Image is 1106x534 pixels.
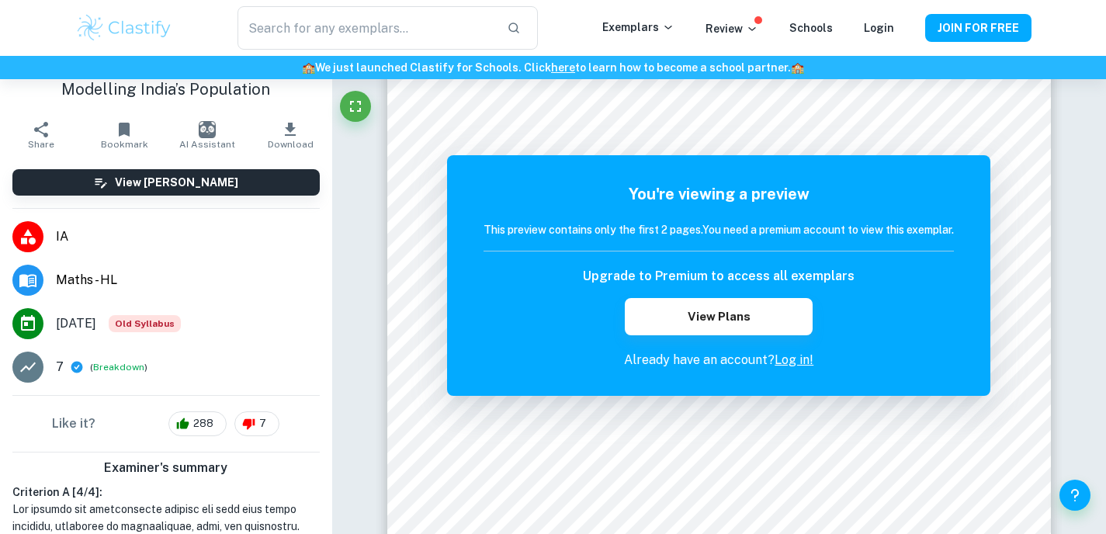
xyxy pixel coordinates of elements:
h6: Examiner's summary [6,459,326,477]
h6: This preview contains only the first 2 pages. You need a premium account to view this exemplar. [484,221,954,238]
span: Download [268,139,314,150]
h6: Upgrade to Premium to access all exemplars [583,267,855,286]
a: Login [864,22,894,34]
a: Schools [789,22,833,34]
button: Download [249,113,332,157]
p: Already have an account? [484,351,954,369]
p: Review [706,20,758,37]
div: 7 [234,411,279,436]
button: Fullscreen [340,91,371,122]
span: 288 [185,416,222,432]
button: Bookmark [83,113,166,157]
span: ( ) [90,360,147,375]
img: AI Assistant [199,121,216,138]
button: View Plans [625,298,813,335]
h1: Modelling India’s Population [12,78,320,101]
img: Clastify logo [75,12,174,43]
button: JOIN FOR FREE [925,14,1031,42]
span: AI Assistant [179,139,235,150]
button: Breakdown [93,360,144,374]
a: Log in! [775,352,813,367]
p: 7 [56,358,64,376]
h6: View [PERSON_NAME] [115,174,238,191]
button: Help and Feedback [1059,480,1090,511]
button: Report issue [317,68,329,80]
span: 🏫 [302,61,315,74]
span: 🏫 [791,61,804,74]
span: [DATE] [56,314,96,333]
span: 7 [251,416,275,432]
span: Old Syllabus [109,315,181,332]
div: Although this IA is written for the old math syllabus (last exam in November 2020), the current I... [109,315,181,332]
h6: Criterion A [ 4 / 4 ]: [12,484,320,501]
span: Share [28,139,54,150]
h6: Like it? [52,414,95,433]
span: Bookmark [101,139,148,150]
button: View [PERSON_NAME] [12,169,320,196]
span: Maths - HL [56,271,320,290]
div: 288 [168,411,227,436]
a: here [551,61,575,74]
input: Search for any exemplars... [237,6,494,50]
span: IA [56,227,320,246]
h6: We just launched Clastify for Schools. Click to learn how to become a school partner. [3,59,1103,76]
p: Exemplars [602,19,674,36]
button: AI Assistant [166,113,249,157]
h5: You're viewing a preview [484,182,954,206]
